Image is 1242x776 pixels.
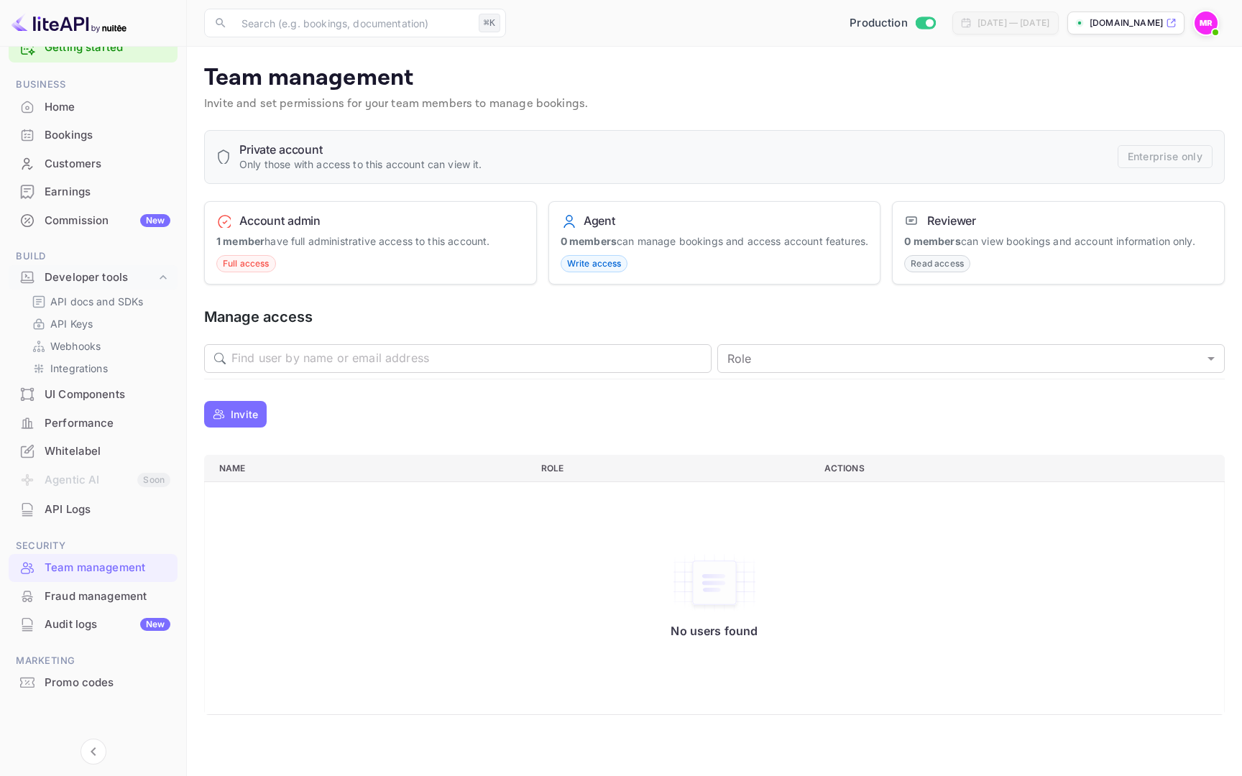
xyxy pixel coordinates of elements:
a: API Logs [9,496,178,522]
table: a dense table [204,455,1225,715]
p: can manage bookings and access account features. [561,234,869,249]
div: Getting started [9,33,178,63]
p: can view bookings and account information only. [904,234,1213,249]
div: API Logs [45,502,170,518]
div: Promo codes [9,669,178,697]
a: Promo codes [9,669,178,696]
p: API docs and SDKs [50,294,144,309]
input: Search (e.g. bookings, documentation) [233,9,473,37]
a: Performance [9,410,178,436]
p: Invite [231,407,258,422]
a: Bookings [9,121,178,148]
p: Webhooks [50,338,101,354]
div: API Keys [26,313,172,334]
p: Invite and set permissions for your team members to manage bookings. [204,96,1225,113]
div: Team management [9,554,178,582]
div: New [140,618,170,631]
div: Webhooks [26,336,172,356]
span: Marketing [9,653,178,669]
span: Full access [217,257,275,270]
th: Role [530,455,813,481]
a: Getting started [45,40,170,56]
a: UI Components [9,381,178,407]
input: Find user by name or email address [231,344,712,373]
strong: 0 members [561,235,617,247]
div: Whitelabel [9,438,178,466]
a: Webhooks [32,338,166,354]
div: Developer tools [9,265,178,290]
strong: 0 members [904,235,960,247]
div: Fraud management [45,588,170,605]
a: Home [9,93,178,120]
img: Mohamed Radhi [1195,11,1218,34]
span: Build [9,249,178,264]
p: Team management [204,64,1225,93]
a: Earnings [9,178,178,205]
div: Home [9,93,178,121]
div: Commission [45,213,170,229]
div: ⌘K [479,14,500,32]
div: UI Components [9,381,178,409]
button: Invite [204,401,267,428]
button: Collapse navigation [80,739,106,765]
div: CommissionNew [9,207,178,235]
span: Write access [561,257,627,270]
div: API Logs [9,496,178,524]
div: Fraud management [9,583,178,611]
th: Actions [813,455,1225,481]
h6: Agent [584,213,615,228]
div: Integrations [26,358,172,379]
span: Business [9,77,178,93]
div: Audit logs [45,616,170,633]
p: Only those with access to this account can view it. [239,157,482,172]
span: Production [850,15,908,32]
div: Performance [45,415,170,432]
a: API Keys [32,316,166,331]
img: LiteAPI logo [11,11,126,34]
div: Bookings [45,127,170,144]
h6: Private account [239,142,482,157]
th: Name [205,455,530,481]
div: Home [45,99,170,116]
div: Customers [45,156,170,172]
a: CommissionNew [9,207,178,234]
a: Whitelabel [9,438,178,464]
a: API docs and SDKs [32,294,166,309]
div: Performance [9,410,178,438]
p: API Keys [50,316,93,331]
div: Audit logsNew [9,611,178,639]
h6: Reviewer [927,213,976,228]
div: API docs and SDKs [26,291,172,312]
div: New [140,214,170,227]
div: Earnings [45,184,170,200]
div: Switch to Sandbox mode [844,15,941,32]
div: Whitelabel [45,443,170,460]
h6: Account admin [239,213,321,228]
div: Developer tools [45,269,156,286]
div: Earnings [9,178,178,206]
strong: 1 member [216,235,264,247]
p: No users found [671,624,758,638]
p: have full administrative access to this account. [216,234,525,249]
a: Audit logsNew [9,611,178,637]
div: Team management [45,560,170,576]
div: Customers [9,150,178,178]
span: Security [9,538,178,554]
p: Integrations [50,361,108,376]
h5: Manage access [204,308,1225,327]
div: Bookings [9,121,178,149]
a: Customers [9,150,178,177]
p: [DOMAIN_NAME] [1090,17,1163,29]
span: Read access [905,257,970,270]
img: No agents have been created [671,553,758,613]
a: Integrations [32,361,166,376]
div: [DATE] — [DATE] [977,17,1049,29]
div: Promo codes [45,675,170,691]
div: UI Components [45,387,170,403]
a: Team management [9,554,178,581]
a: Fraud management [9,583,178,609]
